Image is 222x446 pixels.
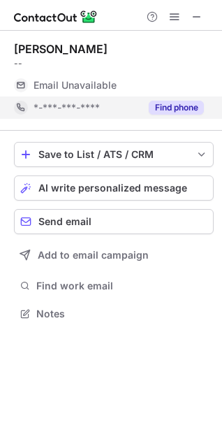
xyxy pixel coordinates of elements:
span: Notes [36,308,208,320]
button: Reveal Button [149,101,204,115]
span: Send email [38,216,91,227]
div: [PERSON_NAME] [14,42,108,56]
button: Notes [14,304,214,324]
div: Save to List / ATS / CRM [38,149,189,160]
span: Find work email [36,280,208,292]
button: Find work email [14,276,214,296]
span: Email Unavailable [34,79,117,92]
div: -- [14,57,214,70]
img: ContactOut v5.3.10 [14,8,98,25]
span: Add to email campaign [38,250,149,261]
button: AI write personalized message [14,175,214,201]
span: AI write personalized message [38,182,187,194]
button: Send email [14,209,214,234]
button: Add to email campaign [14,243,214,268]
button: save-profile-one-click [14,142,214,167]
